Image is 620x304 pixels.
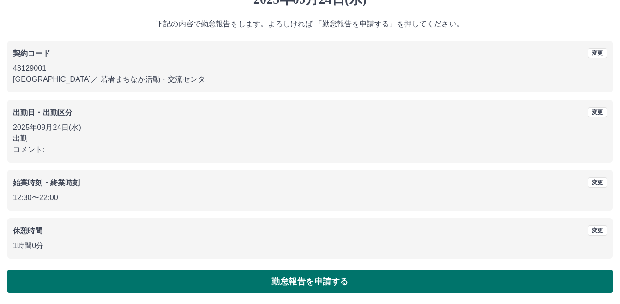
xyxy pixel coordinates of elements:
[13,179,80,187] b: 始業時刻・終業時刻
[588,48,607,58] button: 変更
[588,225,607,236] button: 変更
[13,122,607,133] p: 2025年09月24日(水)
[13,49,50,57] b: 契約コード
[588,107,607,117] button: 変更
[13,74,607,85] p: [GEOGRAPHIC_DATA] ／ 若者まちなか活動・交流センター
[13,144,607,155] p: コメント:
[13,240,607,251] p: 1時間0分
[13,192,607,203] p: 12:30 〜 22:00
[7,270,613,293] button: 勤怠報告を申請する
[13,109,72,116] b: 出勤日・出勤区分
[7,18,613,30] p: 下記の内容で勤怠報告をします。よろしければ 「勤怠報告を申請する」を押してください。
[13,227,43,235] b: 休憩時間
[13,133,607,144] p: 出勤
[588,177,607,188] button: 変更
[13,63,607,74] p: 43129001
